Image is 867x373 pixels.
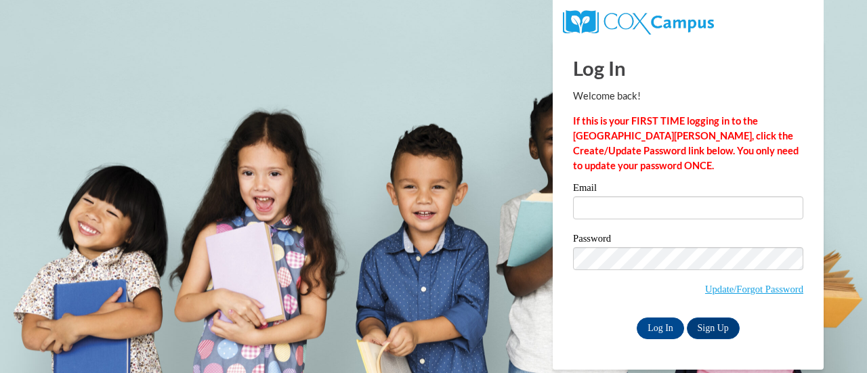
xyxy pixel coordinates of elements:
input: Log In [637,317,684,339]
label: Email [573,183,803,196]
img: COX Campus [563,10,714,35]
strong: If this is your FIRST TIME logging in to the [GEOGRAPHIC_DATA][PERSON_NAME], click the Create/Upd... [573,115,799,171]
a: COX Campus [563,16,714,27]
p: Welcome back! [573,89,803,104]
a: Update/Forgot Password [705,284,803,294]
a: Sign Up [687,317,740,339]
label: Password [573,234,803,247]
h1: Log In [573,54,803,82]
